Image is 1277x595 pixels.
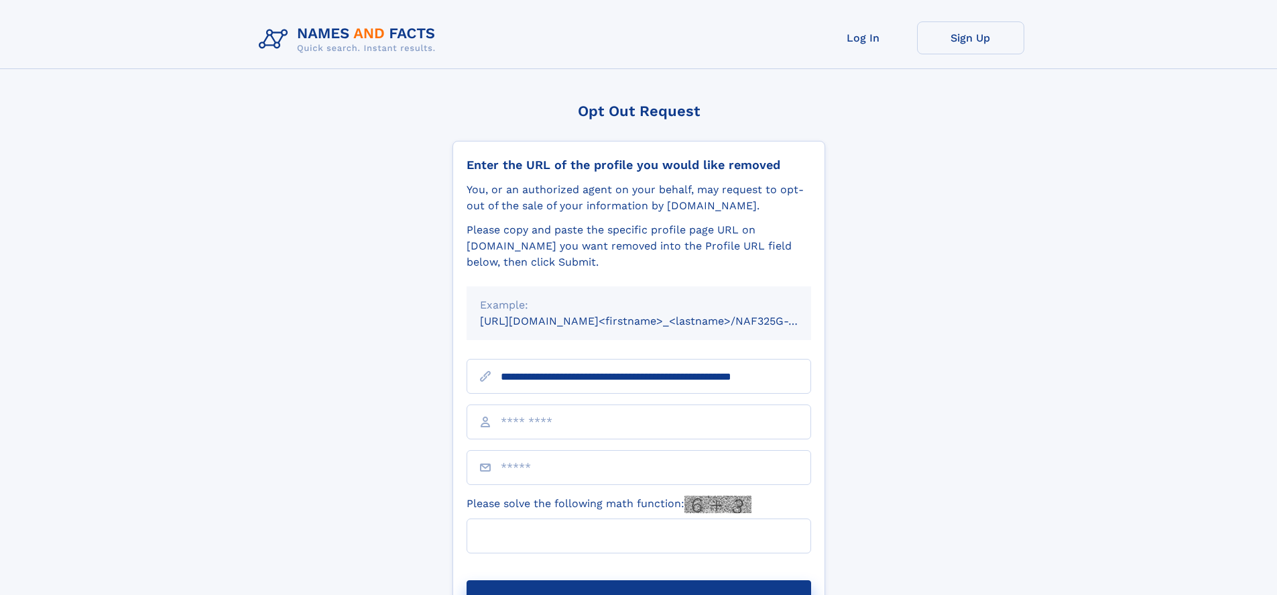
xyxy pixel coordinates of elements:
a: Log In [810,21,917,54]
a: Sign Up [917,21,1024,54]
img: Logo Names and Facts [253,21,446,58]
label: Please solve the following math function: [467,496,751,513]
small: [URL][DOMAIN_NAME]<firstname>_<lastname>/NAF325G-xxxxxxxx [480,315,837,327]
div: Enter the URL of the profile you would like removed [467,158,811,172]
div: Example: [480,297,798,313]
div: You, or an authorized agent on your behalf, may request to opt-out of the sale of your informatio... [467,182,811,214]
div: Opt Out Request [452,103,825,119]
div: Please copy and paste the specific profile page URL on [DOMAIN_NAME] you want removed into the Pr... [467,222,811,270]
